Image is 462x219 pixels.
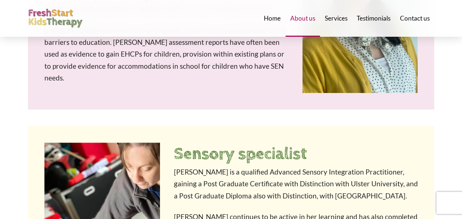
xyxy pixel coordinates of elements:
span: About us [290,15,315,21]
span: Testimonials [357,15,390,21]
img: FreshStart Kids Therapy logo [28,9,83,28]
h2: Sensory specialist [174,143,419,166]
span: Services [324,15,347,21]
span: Home [264,15,281,21]
p: [PERSON_NAME] is a qualified Advanced Sensory Integration Practitioner, gaining a Post Graduate C... [174,166,419,202]
span: Contact us [400,15,430,21]
p: [PERSON_NAME] specialises in working with children and young people facing barriers to education.... [44,25,289,84]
